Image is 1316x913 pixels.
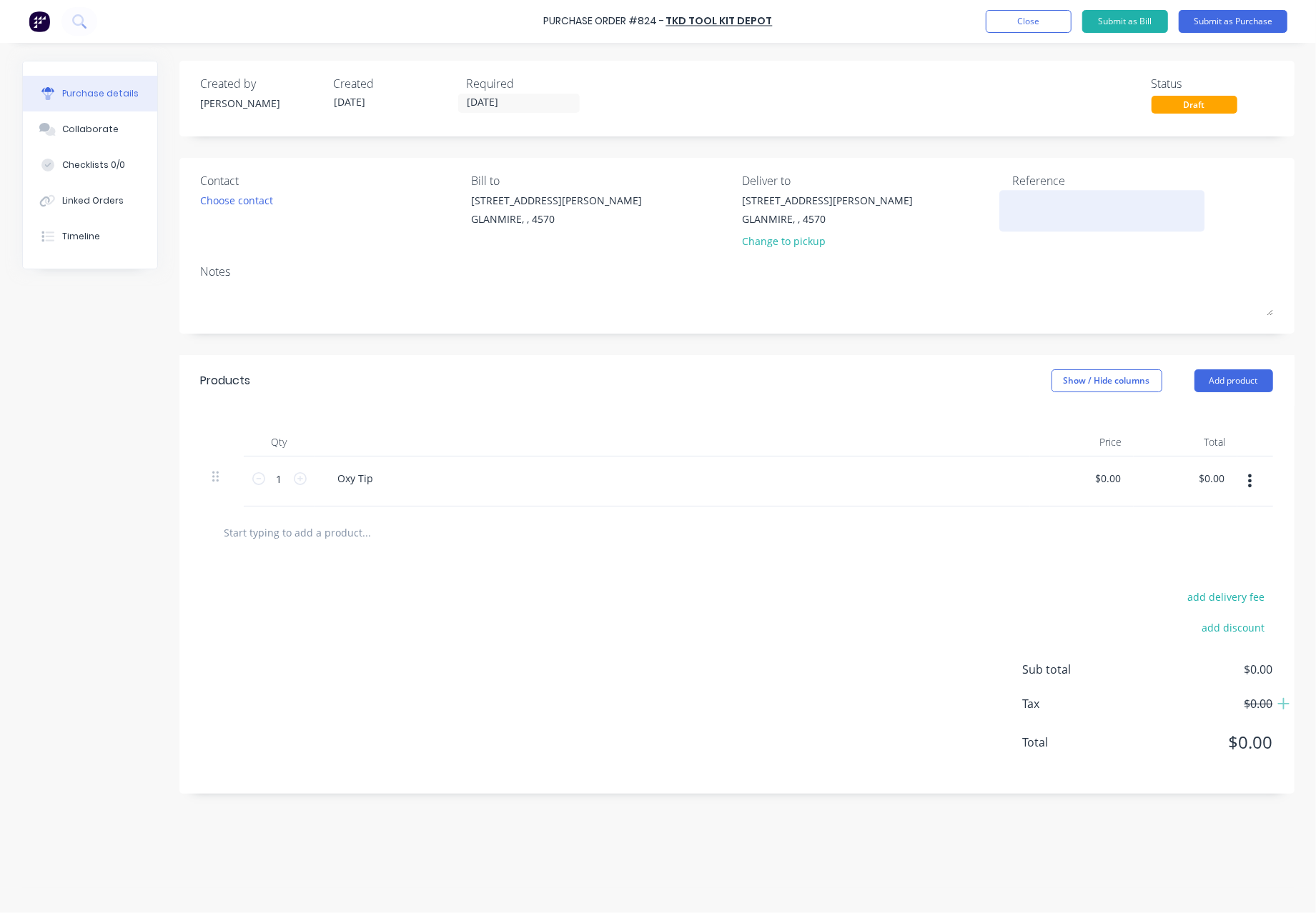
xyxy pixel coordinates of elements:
[1152,96,1237,114] div: Draft
[1194,618,1273,637] button: add discount
[62,123,119,136] div: Collaborate
[1179,10,1287,33] button: Submit as Purchase
[1194,369,1273,392] button: Add product
[29,11,50,32] img: Factory
[1013,172,1273,189] div: Reference
[1052,369,1162,392] button: Show / Hide columns
[1030,428,1134,456] div: Price
[23,147,157,183] button: Checklists 0/0
[201,193,274,208] div: Choose contact
[327,468,385,489] div: Oxy Tip
[201,263,1273,280] div: Notes
[471,172,731,189] div: Bill to
[1023,661,1130,678] span: Sub total
[62,230,100,243] div: Timeline
[1023,734,1130,751] span: Total
[62,194,124,207] div: Linked Orders
[62,159,125,171] div: Checklists 0/0
[742,211,913,226] div: GLANMIRE, , 4570
[1130,661,1273,678] span: $0.00
[23,183,157,219] button: Linked Orders
[23,111,157,147] button: Collaborate
[334,75,455,92] div: Created
[224,518,510,547] input: Start typing to add a product...
[471,193,642,208] div: [STREET_ADDRESS][PERSON_NAME]
[742,193,913,208] div: [STREET_ADDRESS][PERSON_NAME]
[742,172,1002,189] div: Deliver to
[471,211,642,226] div: GLANMIRE, , 4570
[666,14,773,29] a: TKD Tool Kit Depot
[1179,587,1273,606] button: add delivery fee
[467,75,588,92] div: Required
[1082,10,1168,33] button: Submit as Bill
[1134,428,1237,456] div: Total
[23,76,157,111] button: Purchase details
[1023,695,1130,712] span: Tax
[1152,75,1273,92] div: Status
[201,75,322,92] div: Created by
[23,219,157,254] button: Timeline
[244,428,315,456] div: Qty
[544,14,665,29] div: Purchase Order #824 -
[742,234,913,249] div: Change to pickup
[62,87,139,100] div: Purchase details
[201,172,461,189] div: Contact
[201,372,251,389] div: Products
[1130,695,1273,712] span: $0.00
[201,96,322,111] div: [PERSON_NAME]
[1130,729,1273,755] span: $0.00
[986,10,1072,33] button: Close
